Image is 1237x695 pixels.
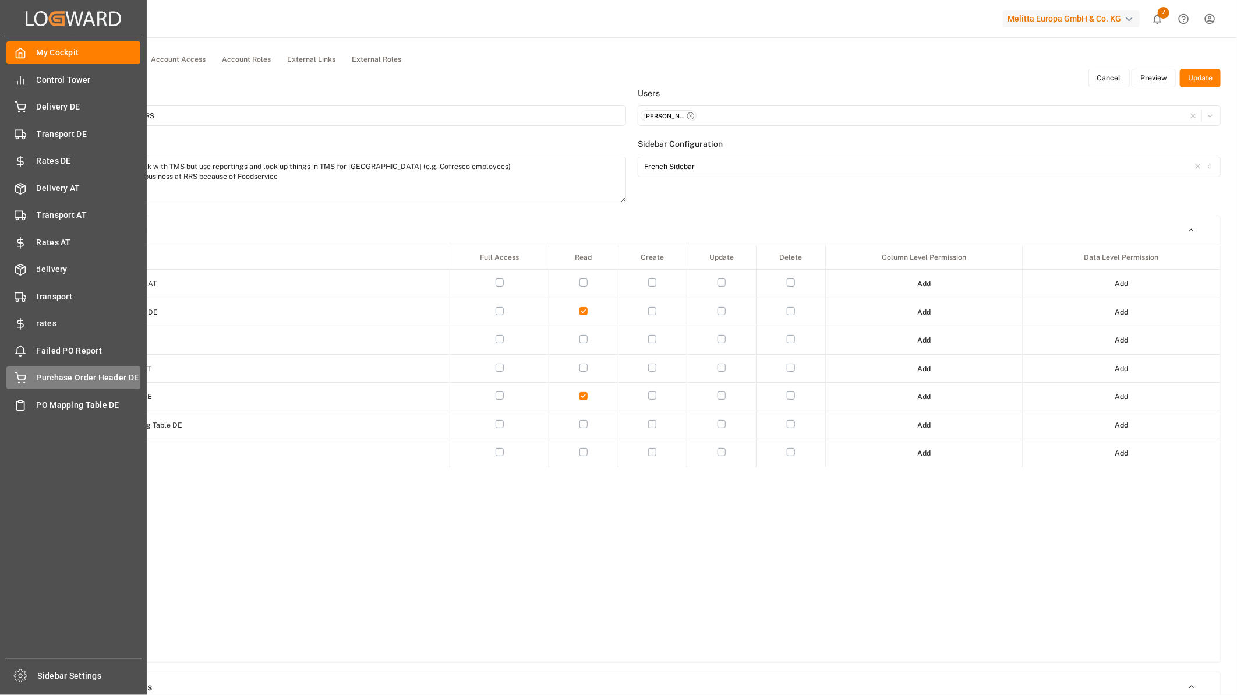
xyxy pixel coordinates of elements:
[6,96,140,118] a: Delivery DE
[1132,69,1176,87] button: Preview
[6,393,140,416] a: PO Mapping Table DE
[37,155,141,167] span: Rates DE
[909,387,939,406] button: Add
[1107,303,1136,322] button: Add
[37,263,141,276] span: delivery
[55,105,626,126] input: Role Name
[6,177,140,199] a: Delivery AT
[618,245,687,270] th: Create
[55,157,626,203] textarea: Role for Users to not work with TMS but use reportings and look up things in TMS for [GEOGRAPHIC_...
[638,105,1221,126] button: [PERSON_NAME] - [PERSON_NAME][EMAIL_ADDRESS][PERSON_NAME][DOMAIN_NAME]
[909,331,939,350] button: Add
[68,391,271,402] p: Purchase Order Items DE
[1144,6,1171,32] button: show 7 new notifications
[37,182,141,195] span: Delivery AT
[37,74,141,86] span: Control Tower
[909,416,939,435] button: Add
[1158,7,1169,19] span: 7
[638,87,660,100] span: Users
[37,399,141,411] span: PO Mapping Table DE
[68,448,271,458] p: Purchase Order Header
[1003,8,1144,30] button: Melitta Europa GmbH & Co. KG
[55,245,1220,662] div: Table Permissions
[37,101,141,113] span: Delivery DE
[1180,69,1221,87] button: Update
[6,366,140,389] a: Purchase Order Header DE
[37,209,141,221] span: Transport AT
[549,245,618,270] th: Read
[37,345,141,357] span: Failed PO Report
[6,231,140,253] a: Rates AT
[687,245,757,270] th: Update
[279,51,344,69] button: External Links
[68,420,271,431] p: Purchase Order Mapping Table DE
[909,274,939,293] button: Add
[37,128,141,140] span: Transport DE
[644,112,685,120] small: [PERSON_NAME] - [PERSON_NAME][EMAIL_ADDRESS][PERSON_NAME][DOMAIN_NAME]
[68,307,271,317] p: Purchase Order Header DE
[6,68,140,91] a: Control Tower
[214,51,279,69] button: Account Roles
[143,51,214,69] button: Account Access
[37,317,141,330] span: rates
[68,364,271,374] p: Purchase Order Items AT
[6,312,140,335] a: rates
[344,51,409,69] button: External Roles
[1107,387,1136,406] button: Add
[37,291,141,303] span: transport
[37,372,141,384] span: Purchase Order Header DE
[6,258,140,281] a: delivery
[756,245,825,270] th: Delete
[37,47,141,59] span: My Cockpit
[909,359,939,378] button: Add
[6,150,140,172] a: Rates DE
[480,253,519,262] span: Full Access
[909,303,939,322] button: Add
[645,161,695,172] div: French Sidebar
[1107,359,1136,378] button: Add
[1023,245,1220,270] th: Data Level Permission
[61,247,445,267] input: Search
[825,245,1023,270] th: Column Level Permission
[1003,10,1140,27] div: Melitta Europa GmbH & Co. KG
[1107,331,1136,350] button: Add
[37,237,141,249] span: Rates AT
[6,339,140,362] a: Failed PO Report
[638,138,723,150] span: Sidebar Configuration
[1171,6,1197,32] button: Help Center
[38,670,142,682] span: Sidebar Settings
[6,41,140,64] a: My Cockpit
[909,444,939,463] button: Add
[1107,274,1136,293] button: Add
[6,122,140,145] a: Transport DE
[68,278,271,289] p: Purchase Order Header AT
[1107,444,1136,463] button: Add
[1107,416,1136,435] button: Add
[55,220,1220,241] button: Table Permissions
[68,335,271,345] p: Purchase Order Items
[1088,69,1130,87] button: Cancel
[6,204,140,227] a: Transport AT
[6,285,140,308] a: transport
